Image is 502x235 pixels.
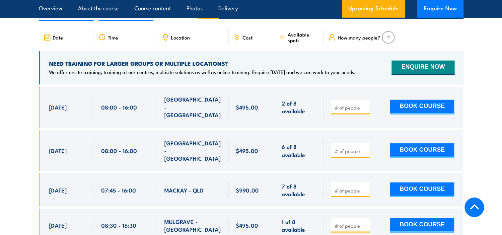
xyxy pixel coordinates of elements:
[236,103,258,111] span: $495.00
[390,100,454,114] button: BOOK COURSE
[108,35,118,40] span: Time
[390,143,454,158] button: BOOK COURSE
[236,186,259,194] span: $990.00
[49,146,67,154] span: [DATE]
[236,221,258,229] span: $495.00
[53,35,63,40] span: Date
[334,187,368,194] input: # of people
[49,221,67,229] span: [DATE]
[164,186,204,194] span: MACKAY - QLD
[392,60,454,75] button: ENQUIRE NOW
[49,60,356,67] h4: NEED TRAINING FOR LARGER GROUPS OR MULTIPLE LOCATIONS?
[164,139,221,162] span: [GEOGRAPHIC_DATA] - [GEOGRAPHIC_DATA]
[281,182,316,197] span: 7 of 8 available
[236,146,258,154] span: $495.00
[281,217,316,233] span: 1 of 8 available
[101,103,137,111] span: 08:00 - 16:00
[390,182,454,197] button: BOOK COURSE
[164,217,221,233] span: MULGRAVE - [GEOGRAPHIC_DATA]
[334,104,368,111] input: # of people
[171,35,190,40] span: Location
[101,186,136,194] span: 07:45 - 16:00
[49,103,67,111] span: [DATE]
[281,142,316,158] span: 6 of 8 available
[101,146,137,154] span: 08:00 - 16:00
[281,99,316,115] span: 2 of 8 available
[287,32,319,43] span: Available spots
[164,95,221,118] span: [GEOGRAPHIC_DATA] - [GEOGRAPHIC_DATA]
[49,186,67,194] span: [DATE]
[334,222,368,229] input: # of people
[49,69,356,75] p: We offer onsite training, training at our centres, multisite solutions as well as online training...
[337,35,380,40] span: How many people?
[390,218,454,232] button: BOOK COURSE
[243,35,252,40] span: Cost
[334,147,368,154] input: # of people
[101,221,136,229] span: 08:30 - 16:30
